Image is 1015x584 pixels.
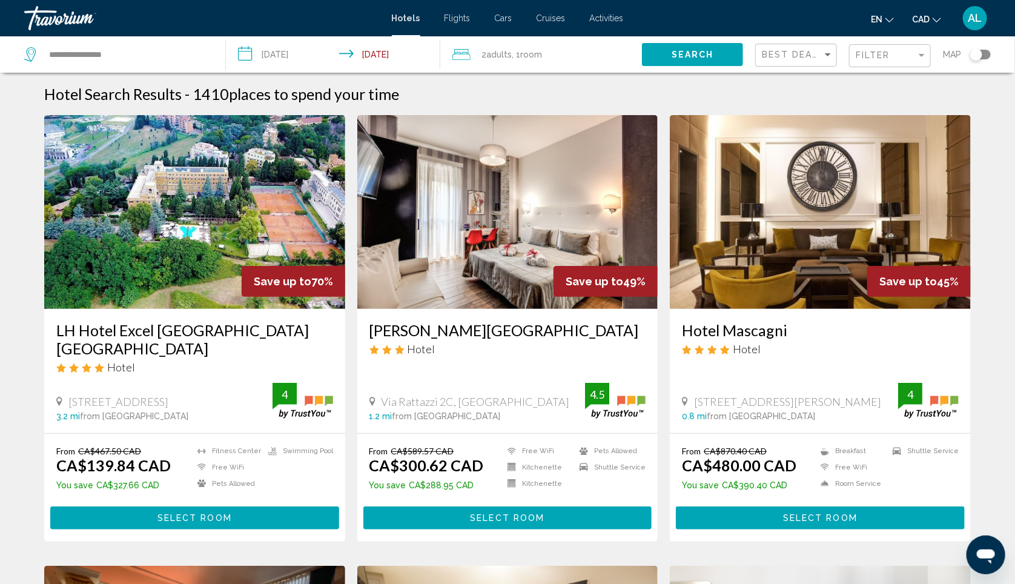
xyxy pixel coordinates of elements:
span: Map [943,46,961,63]
button: Select Room [363,506,652,529]
div: 4 star Hotel [682,342,959,356]
li: Fitness Center [191,446,262,456]
span: You save [56,480,93,490]
span: From [369,446,388,456]
a: Activities [590,13,624,23]
div: 4 [898,387,922,402]
a: LH Hotel Excel [GEOGRAPHIC_DATA] [GEOGRAPHIC_DATA] [56,321,333,357]
img: Hotel image [357,115,658,309]
li: Free WiFi [815,462,887,473]
li: Room Service [815,479,887,489]
button: Change currency [912,10,941,28]
a: Select Room [50,509,339,523]
div: 70% [242,266,345,297]
ins: CA$139.84 CAD [56,456,171,474]
button: Check-in date: Oct 25, 2025 Check-out date: Oct 26, 2025 [226,36,440,73]
span: [STREET_ADDRESS][PERSON_NAME] [694,395,881,408]
li: Swimming Pool [262,446,333,456]
a: Select Room [676,509,965,523]
span: from [GEOGRAPHIC_DATA] [392,411,501,421]
button: Travelers: 2 adults, 0 children [440,36,642,73]
span: Search [672,50,714,60]
a: Cars [495,13,512,23]
span: Select Room [783,514,858,523]
li: Kitchenette [501,479,574,489]
li: Free WiFi [501,446,574,456]
a: Travorium [24,6,380,30]
span: From [682,446,701,456]
iframe: Button to launch messaging window [967,536,1005,574]
div: 45% [867,266,971,297]
a: Cruises [537,13,566,23]
span: from [GEOGRAPHIC_DATA] [707,411,815,421]
img: Hotel image [670,115,971,309]
span: Hotel [408,342,435,356]
ins: CA$300.62 CAD [369,456,484,474]
span: 3.2 mi [56,411,80,421]
p: CA$327.66 CAD [56,480,171,490]
span: Via Rattazzi 2C, [GEOGRAPHIC_DATA] [382,395,570,408]
span: Hotel [733,342,761,356]
button: User Menu [959,5,991,31]
li: Pets Allowed [191,479,262,489]
span: You save [682,480,719,490]
button: Select Room [50,506,339,529]
button: Change language [871,10,894,28]
span: Best Deals [762,50,825,59]
li: Shuttle Service [887,446,959,456]
span: AL [968,12,982,24]
p: CA$288.95 CAD [369,480,484,490]
span: from [GEOGRAPHIC_DATA] [80,411,188,421]
span: [STREET_ADDRESS] [68,395,168,408]
span: Select Room [470,514,544,523]
span: - [185,85,190,103]
span: Save up to [879,275,937,288]
div: 49% [554,266,658,297]
li: Kitchenette [501,462,574,473]
img: trustyou-badge.svg [898,383,959,419]
h2: 1410 [193,85,399,103]
li: Free WiFi [191,462,262,473]
img: trustyou-badge.svg [585,383,646,419]
span: Adults [486,50,512,59]
a: Hotel Mascagni [682,321,959,339]
mat-select: Sort by [762,50,833,61]
span: Save up to [566,275,623,288]
li: Pets Allowed [574,446,646,456]
del: CA$467.50 CAD [78,446,141,456]
p: CA$390.40 CAD [682,480,796,490]
del: CA$870.40 CAD [704,446,767,456]
a: Flights [445,13,471,23]
button: Filter [849,44,931,68]
span: Save up to [254,275,311,288]
button: Select Room [676,506,965,529]
del: CA$589.57 CAD [391,446,454,456]
span: 0.8 mi [682,411,707,421]
span: 1.2 mi [369,411,392,421]
a: Hotels [392,13,420,23]
button: Search [642,43,743,65]
img: trustyou-badge.svg [273,383,333,419]
span: Hotel [107,360,135,374]
span: 2 [481,46,512,63]
div: 4 star Hotel [56,360,333,374]
ins: CA$480.00 CAD [682,456,796,474]
a: Select Room [363,509,652,523]
span: places to spend your time [229,85,399,103]
a: [PERSON_NAME][GEOGRAPHIC_DATA] [369,321,646,339]
div: 3 star Hotel [369,342,646,356]
li: Breakfast [815,446,887,456]
span: From [56,446,75,456]
a: Hotel image [44,115,345,309]
span: Room [520,50,542,59]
